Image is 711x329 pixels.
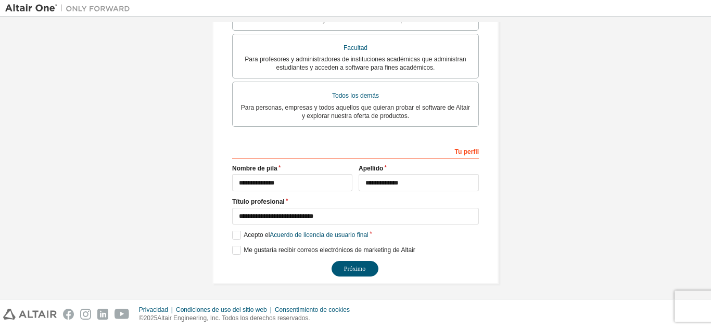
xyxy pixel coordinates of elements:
[270,231,368,239] font: Acuerdo de licencia de usuario final
[139,306,168,313] font: Privacidad
[332,261,378,277] button: Próximo
[455,148,479,155] font: Tu perfil
[246,8,465,23] font: Para estudiantes actualmente inscritos que buscan acceder al paquete gratuito Altair Student Edit...
[344,265,365,272] font: Próximo
[139,314,144,322] font: ©
[332,92,379,99] font: Todos los demás
[344,44,367,51] font: Facultad
[359,165,383,172] font: Apellido
[3,309,57,320] img: altair_logo.svg
[115,309,130,320] img: youtube.svg
[232,165,277,172] font: Nombre de pila
[275,306,350,313] font: Consentimiento de cookies
[176,306,267,313] font: Condiciones de uso del sitio web
[244,246,415,254] font: Me gustaría recibir correos electrónicos de marketing de Altair
[244,231,270,239] font: Acepto el
[80,309,91,320] img: instagram.svg
[232,198,285,205] font: Título profesional
[5,3,135,14] img: Altair Uno
[144,314,158,322] font: 2025
[97,309,108,320] img: linkedin.svg
[245,56,466,71] font: Para profesores y administradores de instituciones académicas que administran estudiantes y acced...
[241,104,470,120] font: Para personas, empresas y todos aquellos que quieran probar el software de Altair y explorar nues...
[157,314,310,322] font: Altair Engineering, Inc. Todos los derechos reservados.
[63,309,74,320] img: facebook.svg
